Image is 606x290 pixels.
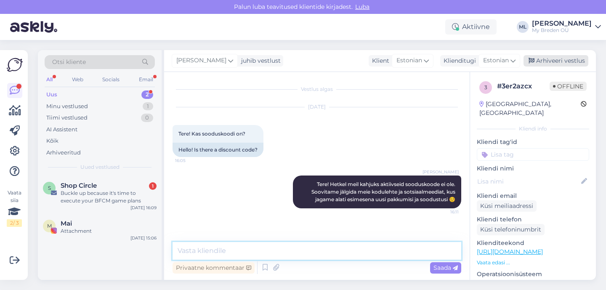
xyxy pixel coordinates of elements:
[477,239,589,247] p: Klienditeekond
[477,215,589,224] p: Kliendi telefon
[70,74,85,85] div: Web
[7,219,22,227] div: 2 / 3
[46,137,58,145] div: Kõik
[477,164,589,173] p: Kliendi nimi
[477,148,589,161] input: Lisa tag
[477,138,589,146] p: Kliendi tag'id
[497,81,550,91] div: # 3er2azcx
[477,192,589,200] p: Kliendi email
[369,56,389,65] div: Klient
[484,84,487,90] span: 3
[477,224,545,235] div: Küsi telefoninumbrit
[440,56,476,65] div: Klienditugi
[61,189,157,205] div: Buckle up because it's time to execute your BFCM game plans
[46,149,81,157] div: Arhiveeritud
[48,185,51,191] span: S
[141,114,153,122] div: 0
[130,205,157,211] div: [DATE] 16:09
[141,90,153,99] div: 2
[427,209,459,215] span: 16:11
[353,3,372,11] span: Luba
[46,125,77,134] div: AI Assistent
[52,58,86,67] span: Otsi kliente
[61,182,97,189] span: Shop Circle
[532,20,601,34] a: [PERSON_NAME]My Breden OÜ
[173,103,461,111] div: [DATE]
[47,223,52,229] span: M
[433,264,458,271] span: Saada
[7,57,23,73] img: Askly Logo
[46,114,88,122] div: Tiimi vestlused
[311,181,457,202] span: Tere! Hetkel meil kahjuks aktiivseid sooduskoode ei ole. Soovitame jälgida meie kodulehte ja sots...
[45,74,54,85] div: All
[477,200,537,212] div: Küsi meiliaadressi
[238,56,281,65] div: juhib vestlust
[423,169,459,175] span: [PERSON_NAME]
[477,248,543,255] a: [URL][DOMAIN_NAME]
[143,102,153,111] div: 1
[524,55,588,67] div: Arhiveeri vestlus
[149,182,157,190] div: 1
[477,259,589,266] p: Vaata edasi ...
[80,163,120,171] span: Uued vestlused
[479,100,581,117] div: [GEOGRAPHIC_DATA], [GEOGRAPHIC_DATA]
[477,177,579,186] input: Lisa nimi
[137,74,155,85] div: Email
[178,130,245,137] span: Tere! Kas sooduskoodi on?
[173,143,263,157] div: Hello! Is there a discount code?
[445,19,497,35] div: Aktiivne
[532,27,592,34] div: My Breden OÜ
[130,235,157,241] div: [DATE] 15:06
[550,82,587,91] span: Offline
[176,56,226,65] span: [PERSON_NAME]
[46,90,57,99] div: Uus
[396,56,422,65] span: Estonian
[532,20,592,27] div: [PERSON_NAME]
[173,85,461,93] div: Vestlus algas
[101,74,121,85] div: Socials
[173,262,255,274] div: Privaatne kommentaar
[7,189,22,227] div: Vaata siia
[61,227,157,235] div: Attachment
[477,270,589,279] p: Operatsioonisüsteem
[477,279,589,287] p: iPhone OS 18.6.2
[175,157,207,164] span: 16:05
[483,56,509,65] span: Estonian
[46,102,88,111] div: Minu vestlused
[61,220,72,227] span: Mai
[477,125,589,133] div: Kliendi info
[517,21,529,33] div: ML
